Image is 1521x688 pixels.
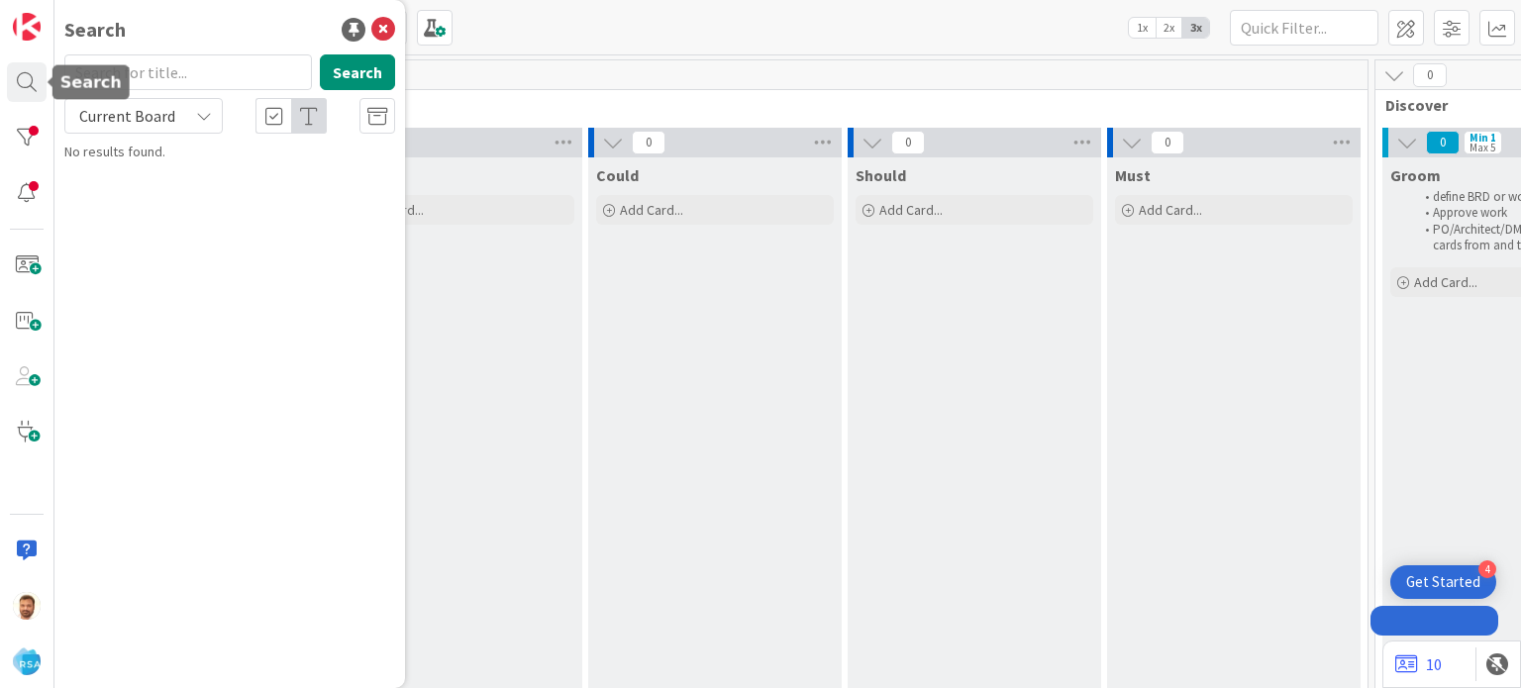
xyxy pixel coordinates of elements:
[1406,572,1480,592] div: Get Started
[1390,165,1441,185] span: Groom
[64,54,312,90] input: Search for title...
[879,201,943,219] span: Add Card...
[79,106,175,126] span: Current Board
[632,131,665,154] span: 0
[1390,565,1496,599] div: Open Get Started checklist, remaining modules: 4
[13,592,41,620] img: AS
[620,201,683,219] span: Add Card...
[1129,18,1156,38] span: 1x
[1470,143,1495,152] div: Max 5
[1115,165,1151,185] span: Must
[1230,10,1378,46] input: Quick Filter...
[1156,18,1182,38] span: 2x
[1413,63,1447,87] span: 0
[13,13,41,41] img: Visit kanbanzone.com
[1395,652,1442,676] a: 10
[1478,560,1496,578] div: 4
[1426,131,1460,154] span: 0
[60,73,122,92] h5: Search
[856,165,906,185] span: Should
[596,165,639,185] span: Could
[891,131,925,154] span: 0
[64,15,126,45] div: Search
[1470,133,1496,143] div: Min 1
[64,142,395,162] div: No results found.
[13,647,41,675] img: avatar
[72,95,1343,115] span: Product Backlog
[1139,201,1202,219] span: Add Card...
[320,54,395,90] button: Search
[1182,18,1209,38] span: 3x
[1414,273,1477,291] span: Add Card...
[1151,131,1184,154] span: 0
